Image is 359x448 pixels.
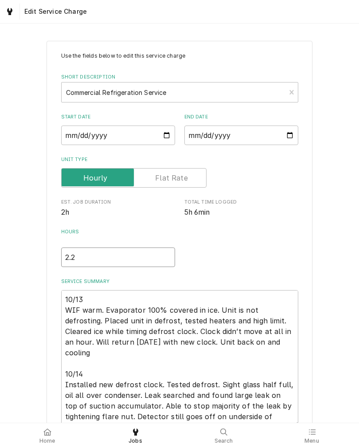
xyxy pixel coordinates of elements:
[39,437,55,444] span: Home
[304,437,319,444] span: Menu
[22,7,87,16] span: Edit Service Charge
[61,228,175,267] div: [object Object]
[184,199,298,218] div: Total Time Logged
[61,156,298,188] div: Unit Type
[61,228,175,243] label: Hours
[61,126,175,145] input: yyyy-mm-dd
[61,52,298,60] p: Use the fields below to edit this service charge
[184,114,298,121] label: End Date
[61,290,298,426] textarea: 10/13 WIF warm. Evaporator 100% covered in ice. Unit is not defrosting. Placed unit in defrost, t...
[61,278,298,285] label: Service Summary
[61,278,298,426] div: Service Summary
[61,114,175,145] div: Start Date
[92,425,179,446] a: Jobs
[184,114,298,145] div: End Date
[61,52,298,426] div: Line Item Create/Update Form
[61,74,298,81] label: Short Description
[4,425,91,446] a: Home
[61,156,298,163] label: Unit Type
[61,207,175,218] span: Est. Job Duration
[184,199,298,206] span: Total Time Logged
[184,207,298,218] span: Total Time Logged
[61,208,69,216] span: 2h
[61,199,175,218] div: Est. Job Duration
[2,4,18,20] a: Go to Jobs
[61,74,298,102] div: Short Description
[184,208,210,216] span: 5h 6min
[268,425,355,446] a: Menu
[129,437,142,444] span: Jobs
[61,114,175,121] label: Start Date
[184,126,298,145] input: yyyy-mm-dd
[61,199,175,206] span: Est. Job Duration
[180,425,267,446] a: Search
[215,437,233,444] span: Search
